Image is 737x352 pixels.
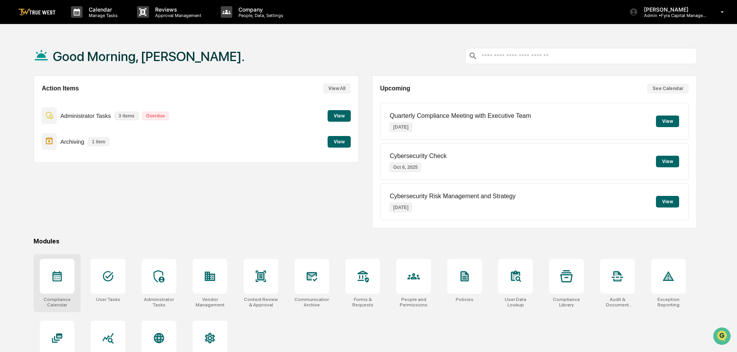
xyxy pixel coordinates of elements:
[456,297,473,302] div: Policies
[380,85,410,92] h2: Upcoming
[390,122,412,132] p: [DATE]
[8,159,14,165] div: 🖐️
[88,138,109,146] p: 1 item
[120,84,140,94] button: See all
[53,155,99,169] a: 🗄️Attestations
[498,297,533,308] div: User Data Lookup
[40,297,74,308] div: Compliance Calendar
[142,112,169,120] p: Overdue
[68,105,84,111] span: [DATE]
[243,297,278,308] div: Content Review & Approval
[5,170,52,184] a: 🔎Data Lookup
[77,192,93,197] span: Pylon
[42,85,79,92] h2: Action Items
[647,83,689,94] button: See Calendar
[19,9,56,16] img: logo
[61,112,111,119] p: Administrator Tasks
[131,61,140,71] button: Start new chat
[142,297,176,308] div: Administrator Tasks
[328,136,351,148] button: View
[64,126,67,132] span: •
[328,138,351,145] a: View
[5,155,53,169] a: 🖐️Preclearance
[64,105,67,111] span: •
[232,6,287,13] p: Company
[390,153,447,160] p: Cybersecurity Check
[68,126,84,132] span: [DATE]
[323,83,351,94] button: View All
[390,203,412,212] p: [DATE]
[294,297,329,308] div: Communications Archive
[34,238,697,245] div: Modules
[64,158,96,166] span: Attestations
[193,297,227,308] div: Vendor Management
[15,158,50,166] span: Preclearance
[549,297,584,308] div: Compliance Library
[8,59,22,73] img: 1746055101610-c473b297-6a78-478c-a979-82029cc54cd1
[390,163,421,172] p: Oct 6, 2025
[638,13,710,18] p: Admin • Fyra Capital Management
[712,326,733,347] iframe: Open customer support
[390,112,531,119] p: Quarterly Compliance Meeting with Executive Team
[149,6,205,13] p: Reviews
[83,6,122,13] p: Calendar
[56,159,62,165] div: 🗄️
[54,191,93,197] a: Powered byPylon
[61,138,85,145] p: Archiving
[8,16,140,29] p: How can we help?
[35,59,127,67] div: Start new chat
[8,98,20,110] img: Tammy Steffen
[328,112,351,119] a: View
[24,126,63,132] span: [PERSON_NAME]
[328,110,351,122] button: View
[24,105,63,111] span: [PERSON_NAME]
[396,297,431,308] div: People and Permissions
[656,156,679,167] button: View
[8,86,52,92] div: Past conversations
[115,112,138,120] p: 3 items
[96,297,120,302] div: User Tasks
[600,297,635,308] div: Audit & Document Logs
[8,119,20,131] img: Tammy Steffen
[390,193,516,200] p: Cybersecurity Risk Management and Strategy
[651,297,686,308] div: Exception Reporting
[8,173,14,180] div: 🔎
[16,59,30,73] img: 8933085812038_c878075ebb4cc5468115_72.jpg
[149,13,205,18] p: Approval Management
[656,196,679,207] button: View
[35,67,106,73] div: We're available if you need us!
[15,173,49,180] span: Data Lookup
[345,297,380,308] div: Forms & Requests
[53,49,245,64] h1: Good Morning, [PERSON_NAME].
[232,13,287,18] p: People, Data, Settings
[638,6,710,13] p: [PERSON_NAME]
[83,13,122,18] p: Manage Tasks
[656,116,679,127] button: View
